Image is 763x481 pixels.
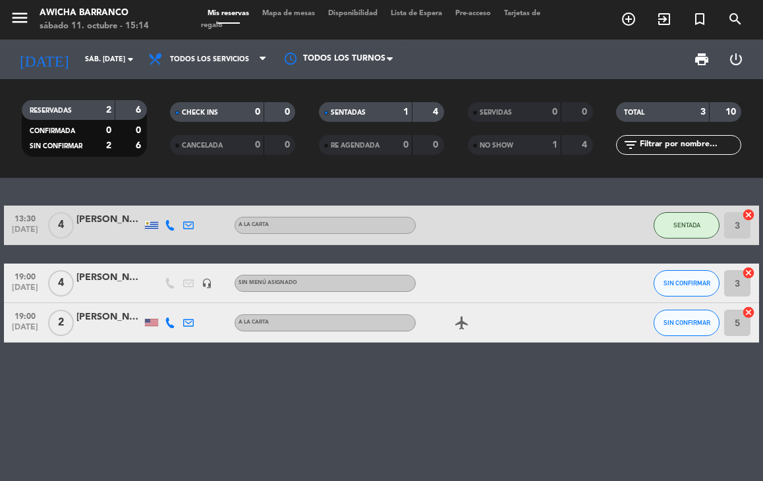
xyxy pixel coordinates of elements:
[664,279,710,287] span: SIN CONFIRMAR
[9,323,42,338] span: [DATE]
[728,51,744,67] i: power_settings_new
[433,107,441,117] strong: 4
[664,319,710,326] span: SIN CONFIRMAR
[552,107,557,117] strong: 0
[673,221,700,229] span: SENTADA
[30,143,82,150] span: SIN CONFIRMAR
[30,107,72,114] span: RESERVADAS
[480,142,513,149] span: NO SHOW
[403,107,409,117] strong: 1
[182,142,223,149] span: CANCELADA
[582,140,590,150] strong: 4
[201,10,256,17] span: Mis reservas
[700,107,706,117] strong: 3
[719,40,753,79] div: LOG OUT
[621,11,636,27] i: add_circle_outline
[285,140,293,150] strong: 0
[654,310,720,336] button: SIN CONFIRMAR
[654,270,720,297] button: SIN CONFIRMAR
[322,10,384,17] span: Disponibilidad
[331,109,366,116] span: SENTADAS
[727,11,743,27] i: search
[725,107,739,117] strong: 10
[123,51,138,67] i: arrow_drop_down
[9,283,42,298] span: [DATE]
[76,310,142,325] div: [PERSON_NAME] [PERSON_NAME]
[10,8,30,32] button: menu
[692,11,708,27] i: turned_in_not
[624,109,644,116] span: TOTAL
[694,51,710,67] span: print
[40,20,149,33] div: sábado 11. octubre - 15:14
[40,7,149,20] div: Awicha Barranco
[106,126,111,135] strong: 0
[182,109,218,116] span: CHECK INS
[136,141,144,150] strong: 6
[433,140,441,150] strong: 0
[48,270,74,297] span: 4
[48,212,74,239] span: 4
[30,128,75,134] span: CONFIRMADA
[255,107,260,117] strong: 0
[170,55,249,64] span: Todos los servicios
[76,270,142,285] div: [PERSON_NAME] [PERSON_NAME] Brougere
[202,278,212,289] i: headset_mic
[256,10,322,17] span: Mapa de mesas
[742,306,755,319] i: cancel
[742,208,755,221] i: cancel
[285,107,293,117] strong: 0
[106,141,111,150] strong: 2
[255,140,260,150] strong: 0
[10,8,30,28] i: menu
[10,45,78,73] i: [DATE]
[331,142,380,149] span: RE AGENDADA
[239,320,269,325] span: A la carta
[48,310,74,336] span: 2
[201,10,540,29] span: Tarjetas de regalo
[136,126,144,135] strong: 0
[9,268,42,283] span: 19:00
[239,280,297,285] span: Sin menú asignado
[742,266,755,279] i: cancel
[623,137,638,153] i: filter_list
[403,140,409,150] strong: 0
[106,105,111,115] strong: 2
[9,308,42,323] span: 19:00
[449,10,497,17] span: Pre-acceso
[480,109,512,116] span: SERVIDAS
[552,140,557,150] strong: 1
[656,11,672,27] i: exit_to_app
[9,210,42,225] span: 13:30
[384,10,449,17] span: Lista de Espera
[582,107,590,117] strong: 0
[638,138,741,152] input: Filtrar por nombre...
[136,105,144,115] strong: 6
[654,212,720,239] button: SENTADA
[454,315,470,331] i: airplanemode_active
[9,225,42,240] span: [DATE]
[239,222,269,227] span: A la carta
[76,212,142,227] div: [PERSON_NAME]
